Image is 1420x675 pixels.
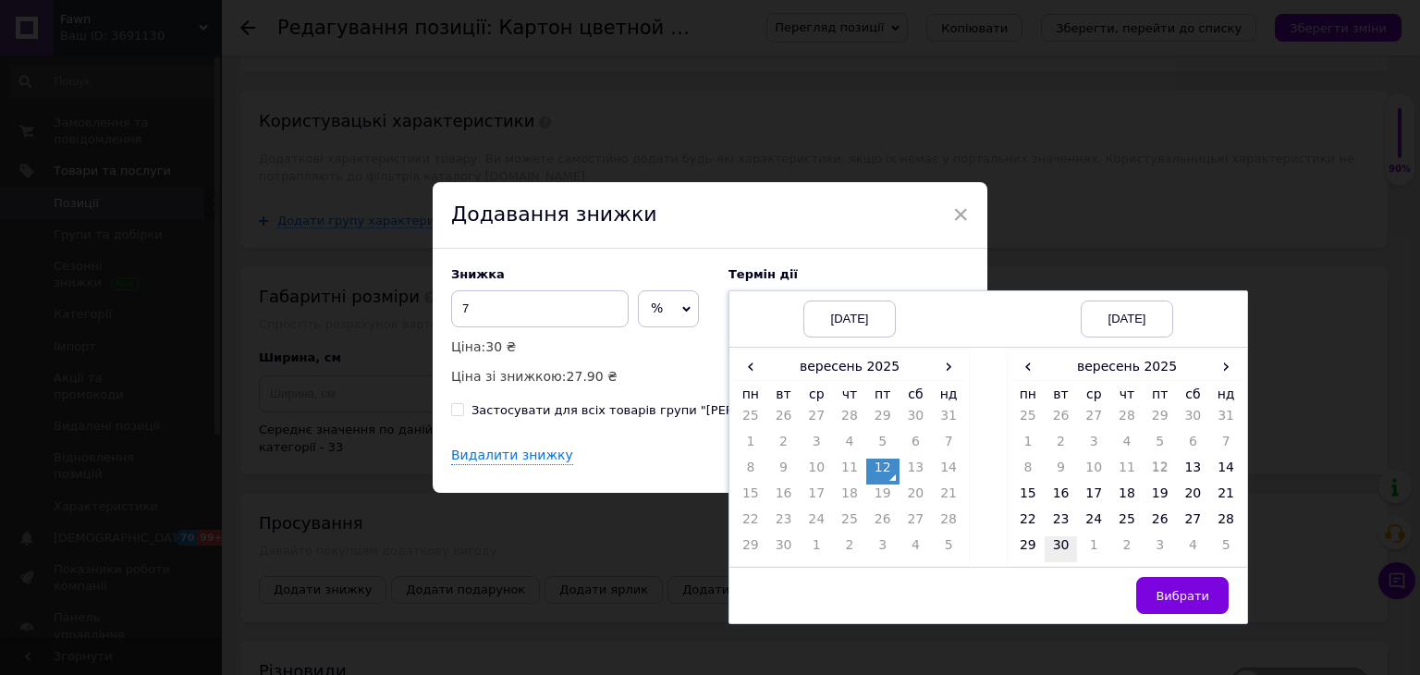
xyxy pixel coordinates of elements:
td: 2 [1110,536,1144,562]
span: ‹ [1011,353,1045,380]
span: Знижка [451,267,505,281]
td: 28 [1209,510,1242,536]
td: 31 [1209,407,1242,433]
td: 27 [1077,407,1110,433]
p: · Щільність 45 г/м2. [18,143,813,163]
td: 31 [932,407,965,433]
td: 8 [734,459,767,485]
td: 22 [734,510,767,536]
td: 3 [1144,536,1177,562]
p: Ціна зі знижкою: [451,366,710,387]
span: › [932,353,965,380]
td: 11 [1110,459,1144,485]
td: 10 [800,459,833,485]
td: 26 [1144,510,1177,536]
div: [DATE] [803,301,896,337]
td: 26 [1045,407,1078,433]
th: пн [1011,381,1045,408]
td: 17 [800,485,833,510]
td: 18 [1110,485,1144,510]
td: 28 [932,510,965,536]
td: 24 [800,510,833,536]
td: 30 [1045,536,1078,562]
td: 5 [866,433,900,459]
td: 6 [1177,433,1210,459]
td: 27 [1177,510,1210,536]
td: 26 [767,407,801,433]
td: 24 [1077,510,1110,536]
td: 20 [1177,485,1210,510]
th: ср [1077,381,1110,408]
td: 29 [1144,407,1177,433]
td: 14 [932,459,965,485]
td: 25 [734,407,767,433]
span: Додавання знижки [451,202,657,226]
p: Ціна: [451,337,710,357]
td: 5 [1209,536,1242,562]
th: чт [833,381,866,408]
td: 14 [1209,459,1242,485]
p: · Кількість кольорів 8. [18,81,813,101]
td: 8 [1011,459,1045,485]
td: 19 [1144,485,1177,510]
td: 3 [1077,433,1110,459]
td: 5 [1144,433,1177,459]
p: · Кількість аркушів 16. [18,112,813,131]
th: ср [800,381,833,408]
td: 17 [1077,485,1110,510]
label: Термін дії [728,267,969,281]
td: 21 [1209,485,1242,510]
th: вт [1045,381,1078,408]
td: 3 [800,433,833,459]
body: Редактор, 16428C59-75A2-4F65-8510-D91A4C8E0926 [18,18,813,163]
p: · Формат А4, розмір 210х297мм. [18,50,813,69]
th: вт [767,381,801,408]
td: 30 [767,536,801,562]
td: 28 [833,407,866,433]
td: 29 [734,536,767,562]
th: чт [1110,381,1144,408]
td: 30 [1177,407,1210,433]
span: × [952,199,969,230]
p: · Набір кольорового паперу. [18,18,813,38]
td: 25 [1110,510,1144,536]
td: 2 [767,433,801,459]
td: 25 [1011,407,1045,433]
td: 23 [767,510,801,536]
th: пт [1144,381,1177,408]
div: [DATE] [1081,301,1173,337]
th: нд [932,381,965,408]
td: 15 [1011,485,1045,510]
td: 13 [900,459,933,485]
td: 6 [900,433,933,459]
td: 21 [932,485,965,510]
td: 26 [866,510,900,536]
td: 1 [1077,536,1110,562]
td: 13 [1177,459,1210,485]
td: 4 [1177,536,1210,562]
td: 27 [900,510,933,536]
th: нд [1209,381,1242,408]
td: 5 [932,536,965,562]
td: 30 [900,407,933,433]
div: Застосувати для всіх товарів групи "[PERSON_NAME] група" [471,402,851,419]
td: 19 [866,485,900,510]
td: 1 [734,433,767,459]
td: 25 [833,510,866,536]
td: 27 [800,407,833,433]
td: 10 [1077,459,1110,485]
span: Вибрати [1156,589,1209,603]
td: 29 [866,407,900,433]
td: 22 [1011,510,1045,536]
td: 1 [1011,433,1045,459]
td: 7 [932,433,965,459]
span: ‹ [734,353,767,380]
td: 1 [800,536,833,562]
td: 4 [833,433,866,459]
td: 18 [833,485,866,510]
td: 4 [1110,433,1144,459]
td: 28 [1110,407,1144,433]
th: вересень 2025 [1045,353,1210,381]
span: % [651,301,663,315]
th: пн [734,381,767,408]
